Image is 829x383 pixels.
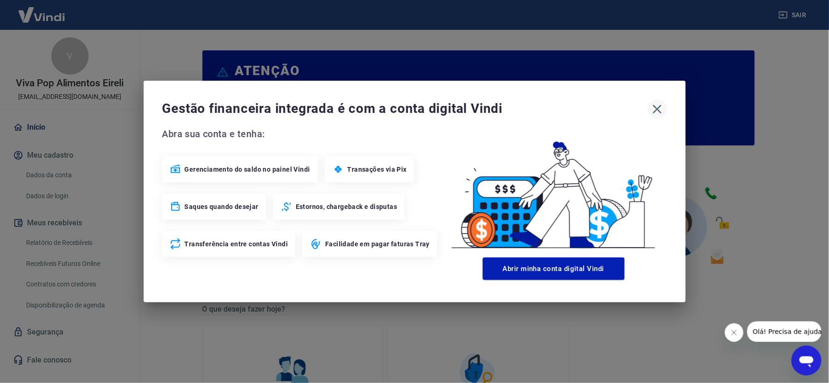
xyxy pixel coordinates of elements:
span: Transações via Pix [348,165,407,174]
span: Gestão financeira integrada é com a conta digital Vindi [162,99,648,118]
iframe: Mensagem da empresa [747,321,822,342]
span: Saques quando desejar [185,202,258,211]
span: Olá! Precisa de ajuda? [6,7,78,14]
iframe: Botão para abrir a janela de mensagens [792,346,822,376]
span: Estornos, chargeback e disputas [296,202,397,211]
span: Transferência entre contas Vindi [185,239,288,249]
span: Gerenciamento do saldo no painel Vindi [185,165,310,174]
span: Abra sua conta e tenha: [162,126,440,141]
iframe: Fechar mensagem [725,323,744,342]
span: Facilidade em pagar faturas Tray [325,239,430,249]
button: Abrir minha conta digital Vindi [483,258,625,280]
img: Good Billing [440,126,667,254]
